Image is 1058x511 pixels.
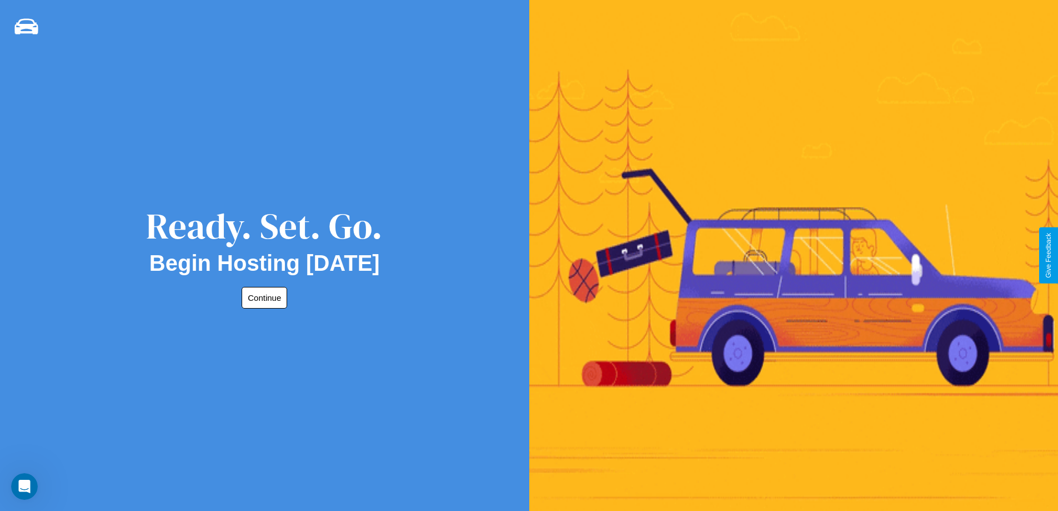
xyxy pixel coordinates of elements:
[146,201,383,251] div: Ready. Set. Go.
[1045,233,1052,278] div: Give Feedback
[242,287,287,309] button: Continue
[11,473,38,500] iframe: Intercom live chat
[149,251,380,276] h2: Begin Hosting [DATE]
